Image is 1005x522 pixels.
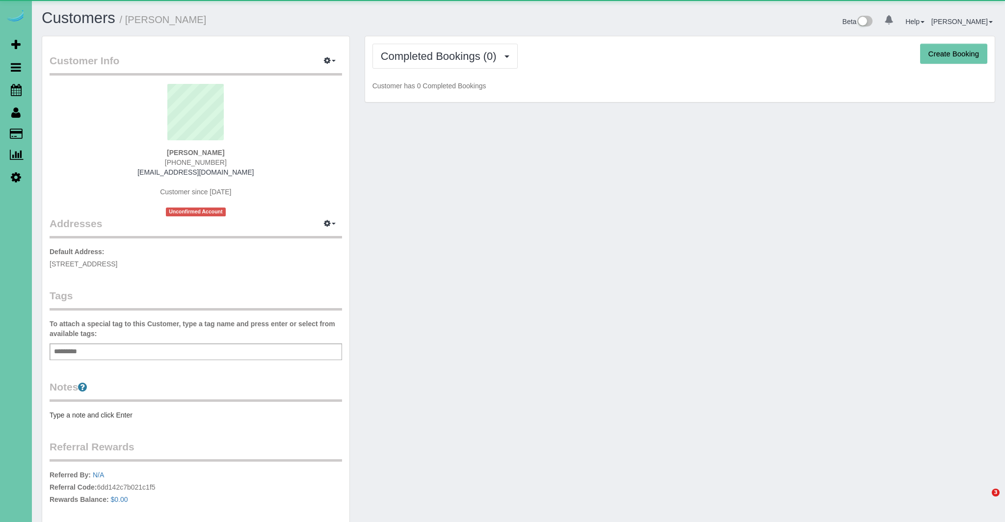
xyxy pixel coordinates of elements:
legend: Customer Info [50,53,342,76]
small: / [PERSON_NAME] [120,14,207,25]
legend: Referral Rewards [50,440,342,462]
span: Unconfirmed Account [166,208,226,216]
a: Customers [42,9,115,26]
a: Help [905,18,925,26]
button: Create Booking [920,44,987,64]
a: Beta [843,18,873,26]
label: Referred By: [50,470,91,480]
p: Customer has 0 Completed Bookings [372,81,987,91]
p: 6dd142c7b021c1f5 [50,470,342,507]
img: Automaid Logo [6,10,26,24]
span: Customer since [DATE] [160,188,231,196]
span: [STREET_ADDRESS] [50,260,117,268]
iframe: Intercom live chat [972,489,995,512]
label: Default Address: [50,247,105,257]
label: To attach a special tag to this Customer, type a tag name and press enter or select from availabl... [50,319,342,339]
img: New interface [856,16,873,28]
a: [EMAIL_ADDRESS][DOMAIN_NAME] [137,168,254,176]
legend: Tags [50,288,342,311]
a: $0.00 [111,496,128,503]
span: 3 [992,489,1000,496]
span: Completed Bookings (0) [381,50,502,62]
label: Rewards Balance: [50,495,109,504]
a: N/A [93,471,104,479]
span: [PHONE_NUMBER] [165,158,227,166]
legend: Notes [50,380,342,402]
label: Referral Code: [50,482,97,492]
a: [PERSON_NAME] [931,18,993,26]
button: Completed Bookings (0) [372,44,518,69]
strong: [PERSON_NAME] [167,149,224,157]
pre: Type a note and click Enter [50,410,342,420]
